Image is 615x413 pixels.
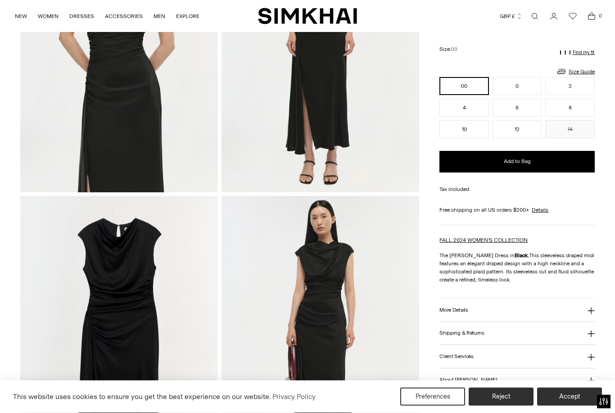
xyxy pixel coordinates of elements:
button: Add to Bag [439,151,595,173]
a: Details [532,206,548,214]
div: Free shipping on all US orders $200+ [439,206,595,214]
a: NEW [15,6,27,26]
a: Wishlist [564,7,582,25]
span: 00 [451,47,457,53]
a: WOMEN [38,6,59,26]
button: 4 [439,99,489,117]
p: The [PERSON_NAME] Dress in This sleeveless draped midi features an elegant draped design with a h... [439,252,595,284]
div: Tax included. [439,186,595,194]
button: 10 [439,121,489,139]
a: Privacy Policy (opens in a new tab) [271,390,317,404]
a: Open search modal [526,7,544,25]
button: 8 [545,99,595,117]
a: FALL 2024 WOMEN'S COLLECTION [439,237,528,244]
a: SIMKHAI [258,7,357,25]
a: MEN [154,6,165,26]
button: Preferences [400,388,465,406]
h3: About [PERSON_NAME] [439,377,497,383]
a: ACCESSORIES [105,6,143,26]
a: DRESSES [69,6,94,26]
button: Accept [537,388,602,406]
button: 00 [439,77,489,95]
button: About [PERSON_NAME] [439,369,595,392]
a: EXPLORE [176,6,199,26]
a: Size Guide [556,66,595,77]
span: 0 [596,12,604,20]
button: 2 [545,77,595,95]
a: Go to the account page [545,7,563,25]
h3: Client Services [439,354,474,360]
h3: More Details [439,308,468,313]
a: Open cart modal [583,7,601,25]
label: Size: [439,45,457,54]
button: Client Services [439,345,595,368]
strong: Black. [515,253,529,259]
button: 6 [493,99,542,117]
button: 12 [493,121,542,139]
button: Shipping & Returns [439,322,595,345]
button: Reject [469,388,534,406]
button: More Details [439,299,595,322]
span: Add to Bag [504,158,531,166]
span: This website uses cookies to ensure you get the best experience on our website. [13,392,271,401]
button: GBP £ [500,6,523,26]
button: 0 [493,77,542,95]
button: 14 [545,121,595,139]
h3: Shipping & Returns [439,331,484,336]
